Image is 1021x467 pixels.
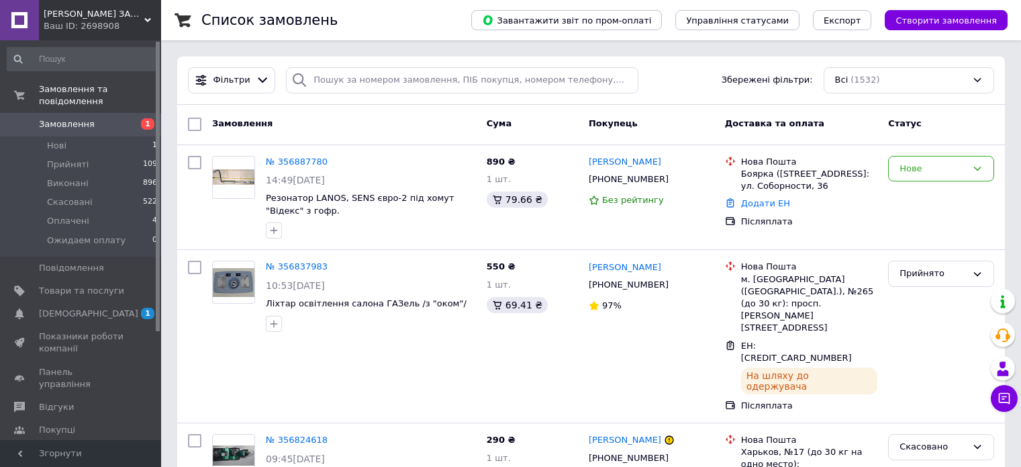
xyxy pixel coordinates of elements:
[602,300,622,310] span: 97%
[991,385,1018,412] button: Чат з покупцем
[725,118,824,128] span: Доставка та оплата
[885,10,1008,30] button: Створити замовлення
[39,331,124,355] span: Показники роботи компанії
[589,261,661,274] a: [PERSON_NAME]
[47,215,89,227] span: Оплачені
[675,10,799,30] button: Управління статусами
[39,424,75,436] span: Покупці
[741,198,790,208] a: Додати ЕН
[143,177,157,189] span: 896
[900,267,967,281] div: Прийнято
[487,261,516,271] span: 550 ₴
[741,156,877,168] div: Нова Пошта
[589,174,669,184] span: [PHONE_NUMBER]
[487,192,548,208] div: 79.66 ₴
[741,216,877,228] div: Післяплата
[212,156,255,199] a: Фото товару
[266,175,325,185] span: 14:49[DATE]
[47,196,93,208] span: Скасовані
[44,20,161,32] div: Ваш ID: 2698908
[266,435,328,445] a: № 356824618
[212,118,273,128] span: Замовлення
[741,341,852,364] span: ЕН: [CREDIT_CARD_NUMBER]
[487,297,548,313] div: 69.41 ₴
[213,445,254,465] img: Фото товару
[39,285,124,297] span: Товари та послуги
[487,174,511,184] span: 1 шт.
[487,118,512,128] span: Cума
[741,261,877,273] div: Нова Пошта
[589,118,638,128] span: Покупець
[39,401,74,413] span: Відгуки
[835,74,848,87] span: Всі
[602,195,664,205] span: Без рейтингу
[201,12,338,28] h1: Список замовлень
[39,262,104,274] span: Повідомлення
[39,366,124,390] span: Панель управління
[141,308,154,319] span: 1
[850,75,879,85] span: (1532)
[39,308,138,320] span: [DEMOGRAPHIC_DATA]
[213,169,254,184] img: Фото товару
[212,261,255,304] a: Фото товару
[589,156,661,169] a: [PERSON_NAME]
[39,118,95,130] span: Замовлення
[487,435,516,445] span: 290 ₴
[589,453,669,463] span: [PHONE_NUMBER]
[47,140,66,152] span: Нові
[47,159,89,171] span: Прийняті
[143,196,157,208] span: 522
[152,235,157,247] span: 0
[741,273,877,335] div: м. [GEOGRAPHIC_DATA] ([GEOGRAPHIC_DATA].), №265 (до 30 кг): просп. [PERSON_NAME] [STREET_ADDRESS]
[741,400,877,412] div: Післяплата
[47,177,89,189] span: Виконані
[741,168,877,192] div: Боярка ([STREET_ADDRESS]: ул. Соборности, 36
[487,157,516,167] span: 890 ₴
[266,157,328,167] a: № 356887780
[141,118,154,130] span: 1
[39,83,161,108] span: Замовлення та повідомлення
[266,261,328,271] a: № 356837983
[152,140,157,152] span: 1
[888,118,922,128] span: Статус
[44,8,144,20] span: ТИТАН ЧЕРКАСИ ЗАПЧАСТИНИ
[213,268,254,296] img: Фото товару
[286,67,638,93] input: Пошук за номером замовлення, ПІБ покупця, номером телефону, Email, номером накладної
[482,14,651,26] span: Завантажити звіт по пром-оплаті
[7,47,158,71] input: Пошук
[871,15,1008,25] a: Створити замовлення
[722,74,813,87] span: Збережені фільтри:
[589,434,661,447] a: [PERSON_NAME]
[487,453,511,463] span: 1 шт.
[589,280,669,290] span: [PHONE_NUMBER]
[152,215,157,227] span: 4
[266,280,325,291] span: 10:53[DATE]
[741,368,877,394] div: На шляху до одержувача
[824,15,861,26] span: Експорт
[213,74,250,87] span: Фільтри
[266,298,467,308] a: Ліхтар освітлення салона ГАЗель /з "оком"/
[471,10,662,30] button: Завантажити звіт по пром-оплаті
[47,235,126,247] span: Ожидаем оплату
[143,159,157,171] span: 109
[900,162,967,176] div: Нове
[741,434,877,446] div: Нова Пошта
[895,15,997,26] span: Створити замовлення
[686,15,789,26] span: Управління статусами
[813,10,872,30] button: Експорт
[266,454,325,464] span: 09:45[DATE]
[266,193,454,216] a: Резонатор LANOS, SENS євро-2 під хомут "Відекс" з гофр.
[900,440,967,454] div: Скасовано
[487,280,511,290] span: 1 шт.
